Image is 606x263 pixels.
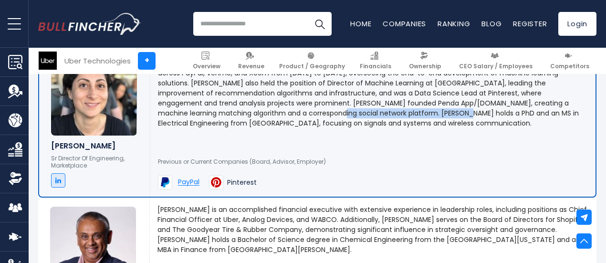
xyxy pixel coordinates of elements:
[558,12,596,36] a: Login
[38,13,141,35] a: Go to homepage
[409,63,441,70] span: Ownership
[546,48,594,74] a: Competitors
[227,178,257,187] span: Pinterest
[51,155,138,169] p: Sr Director Of Engineering, Marketplace
[8,171,22,186] img: Ownership
[234,48,269,74] a: Revenue
[138,52,156,70] a: +
[550,63,589,70] span: Competitors
[481,19,502,29] a: Blog
[308,12,332,36] button: Search
[438,19,470,29] a: Ranking
[459,63,533,70] span: CEO Salary / Employees
[193,63,220,70] span: Overview
[158,175,172,189] img: PayPal
[360,63,391,70] span: Financials
[350,19,371,29] a: Home
[178,179,199,186] span: PayPal
[383,19,426,29] a: Companies
[513,19,547,29] a: Register
[39,52,57,70] img: UBER logo
[64,55,131,66] div: Uber Technologies
[279,63,345,70] span: Product / Geography
[188,48,225,74] a: Overview
[51,50,137,136] img: Dorna Bandari
[275,48,349,74] a: Product / Geography
[38,13,141,35] img: Bullfincher logo
[355,48,396,74] a: Financials
[157,205,589,255] p: [PERSON_NAME] is an accomplished financial executive with extensive experience in leadership role...
[455,48,537,74] a: CEO Salary / Employees
[405,48,446,74] a: Ownership
[158,48,588,128] p: [PERSON_NAME] is a Senior Director of Engineering at [GEOGRAPHIC_DATA], specializing in Mobility ...
[158,158,588,166] p: Previous or Current Companies (Board, Advisor, Employer)
[158,175,199,189] a: PayPal
[51,141,138,150] h6: [PERSON_NAME]
[238,63,264,70] span: Revenue
[209,175,223,189] img: Pinterest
